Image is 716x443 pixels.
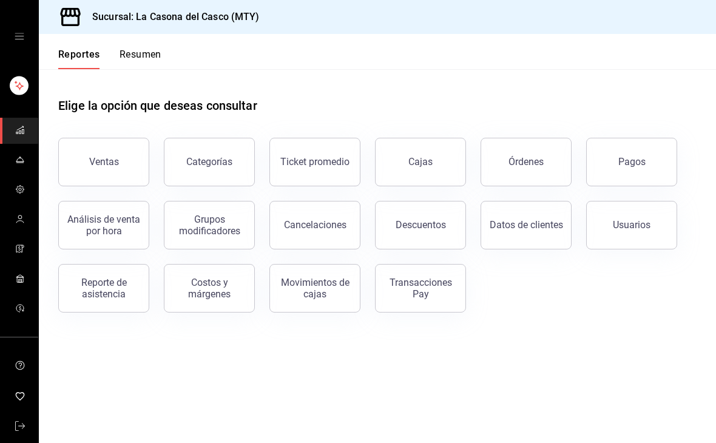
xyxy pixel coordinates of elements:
button: Transacciones Pay [375,264,466,313]
div: Ventas [89,156,119,167]
div: Reporte de asistencia [66,277,141,300]
button: Resumen [120,49,161,69]
div: Cajas [408,155,433,169]
button: Movimientos de cajas [269,264,360,313]
div: Datos de clientes [490,219,563,231]
div: Descuentos [396,219,446,231]
h3: Sucursal: La Casona del Casco (MTY) [83,10,260,24]
button: Usuarios [586,201,677,249]
button: Cancelaciones [269,201,360,249]
div: Categorías [186,156,232,167]
div: Cancelaciones [284,219,346,231]
button: Reportes [58,49,100,69]
div: Órdenes [508,156,544,167]
a: Cajas [375,138,466,186]
div: Grupos modificadores [172,214,247,237]
h1: Elige la opción que deseas consultar [58,96,257,115]
button: open drawer [15,32,24,41]
div: Transacciones Pay [383,277,458,300]
div: navigation tabs [58,49,161,69]
button: Costos y márgenes [164,264,255,313]
div: Costos y márgenes [172,277,247,300]
button: Pagos [586,138,677,186]
button: Análisis de venta por hora [58,201,149,249]
div: Ticket promedio [280,156,350,167]
button: Ticket promedio [269,138,360,186]
div: Movimientos de cajas [277,277,353,300]
button: Descuentos [375,201,466,249]
div: Pagos [618,156,646,167]
button: Datos de clientes [481,201,572,249]
button: Órdenes [481,138,572,186]
button: Reporte de asistencia [58,264,149,313]
div: Usuarios [613,219,650,231]
button: Ventas [58,138,149,186]
div: Análisis de venta por hora [66,214,141,237]
button: Categorías [164,138,255,186]
button: Grupos modificadores [164,201,255,249]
